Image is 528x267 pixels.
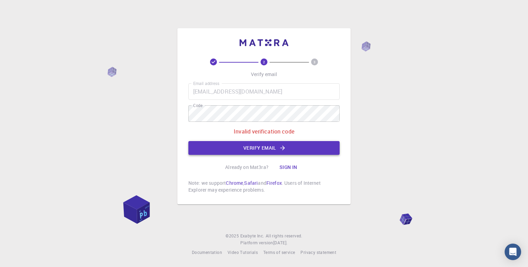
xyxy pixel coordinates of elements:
[274,160,303,174] button: Sign in
[193,103,202,108] label: Code
[188,180,340,193] p: Note: we support , and . Users of Internet Explorer may experience problems.
[225,233,240,239] span: © 2025
[263,249,295,255] span: Terms of service
[240,239,273,246] span: Platform version
[263,60,265,64] text: 2
[225,164,268,171] p: Already on Mat3ra?
[188,141,340,155] button: Verify email
[192,249,222,256] a: Documentation
[300,249,336,255] span: Privacy statement
[234,127,294,136] p: Invalid verification code
[228,249,258,256] a: Video Tutorials
[273,240,288,245] span: [DATE] .
[266,233,302,239] span: All rights reserved.
[251,71,277,78] p: Verify email
[273,239,288,246] a: [DATE].
[263,249,295,256] a: Terms of service
[192,249,222,255] span: Documentation
[244,180,258,186] a: Safari
[226,180,243,186] a: Chrome
[505,244,521,260] div: Open Intercom Messenger
[313,60,316,64] text: 3
[193,81,219,86] label: Email address
[240,233,264,238] span: Exabyte Inc.
[240,233,264,239] a: Exabyte Inc.
[300,249,336,256] a: Privacy statement
[266,180,282,186] a: Firefox
[228,249,258,255] span: Video Tutorials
